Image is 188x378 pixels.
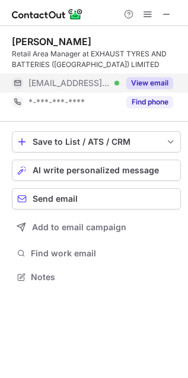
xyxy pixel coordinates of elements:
span: Find work email [31,248,176,259]
img: ContactOut v5.3.10 [12,7,83,21]
span: Send email [33,194,78,204]
span: Add to email campaign [32,223,126,232]
button: save-profile-one-click [12,131,181,153]
div: Retail Area Manager at EXHAUST TYRES AND BATTERIES ([GEOGRAPHIC_DATA]) LIMITED [12,49,181,70]
span: AI write personalized message [33,166,159,175]
button: Notes [12,269,181,285]
button: Reveal Button [126,96,173,108]
span: [EMAIL_ADDRESS][DOMAIN_NAME] [28,78,110,88]
button: Reveal Button [126,77,173,89]
button: Find work email [12,245,181,262]
span: Notes [31,272,176,282]
button: Send email [12,188,181,209]
div: Save to List / ATS / CRM [33,137,160,147]
div: [PERSON_NAME] [12,36,91,47]
button: Add to email campaign [12,217,181,238]
button: AI write personalized message [12,160,181,181]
